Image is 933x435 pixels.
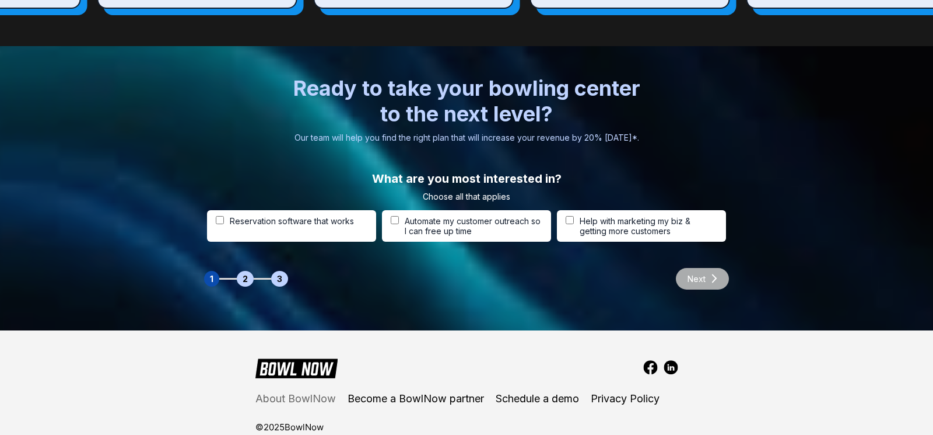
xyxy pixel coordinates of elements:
[255,419,324,435] div: © 2025 BowlNow
[496,393,579,405] a: Schedule a demo
[348,393,484,405] a: Become a BowlNow partner
[664,360,678,375] img: linkedin
[255,393,336,405] a: About BowlNow
[591,393,660,405] a: Privacy Policy
[423,192,510,201] span: Choose all that applies
[405,216,542,236] span: Automate my customer outreach so I can free up time
[204,271,219,287] div: 1
[372,172,562,186] span: What are you most interested in?
[255,357,338,378] img: BowlNow Logo
[643,360,658,375] img: facebook
[230,216,354,226] span: Reservation software that works
[237,271,254,287] div: 2
[271,271,288,287] div: 3
[294,133,639,142] span: Our team will help you find the right plan that will increase your revenue by 20% [DATE]*.
[292,75,641,127] span: Ready to take your bowling center to the next level?
[580,216,717,236] span: Help with marketing my biz & getting more customers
